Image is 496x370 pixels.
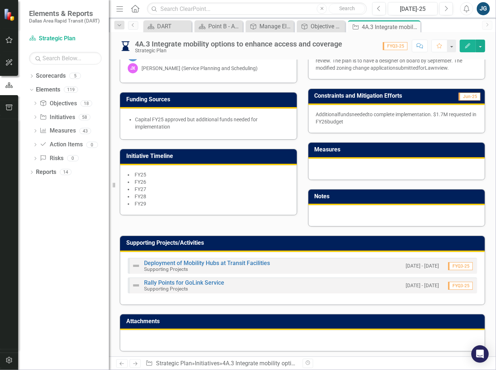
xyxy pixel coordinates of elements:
[40,127,75,135] a: Measures
[396,65,419,71] span: submitted
[477,2,490,15] button: JG
[40,154,63,163] a: Risks
[339,111,352,117] span: funds
[144,279,224,286] a: Rally Points for GoLink Service
[40,141,82,149] a: Action Items
[29,9,100,18] span: Elements & Reports
[425,65,448,71] span: Lawnview
[368,111,431,117] span: to complete implementation
[419,65,425,71] span: for
[132,261,140,270] img: Not Defined
[299,22,343,31] a: Objective 4A: Use the 10x10 frame of reference for service planning with consideration of a balan...
[452,58,453,64] span: .
[145,359,297,368] div: » »
[135,201,146,207] span: FY29
[157,22,190,31] div: DART
[390,5,435,13] div: [DATE]-25
[79,114,90,120] div: 58
[36,86,60,94] a: Elements
[4,8,16,21] img: ClearPoint Strategy
[79,128,91,134] div: 43
[448,262,473,270] span: FYQ3-25
[86,142,98,148] div: 0
[135,186,146,192] span: FY27
[383,42,407,50] span: FYQ3-25
[29,18,100,24] small: Dallas Area Rapid Transit (DART)
[406,282,439,289] small: [DATE] - [DATE]
[333,58,452,64] span: The plan is to have a designer on board by September
[147,3,367,15] input: Search ClearPoint...
[135,40,342,48] div: 4A.3 Integrate mobility options to enhance access and coverage
[144,266,188,272] small: Supporting Projects
[135,194,146,199] span: FY28
[329,4,365,14] button: Search
[471,345,489,363] div: Open Intercom Messenger
[126,96,293,103] h3: Funding Sources
[126,153,293,159] h3: Initiative Timeline
[448,65,449,71] span: .
[29,52,102,65] input: Search Below...
[195,360,220,367] a: Initiatives
[69,73,81,79] div: 5
[135,116,289,130] li: Capital FY25 approved but additional funds needed for implementation
[208,22,241,31] div: Point B - A New Vision for Mobility in [GEOGRAPHIC_DATA][US_STATE]
[388,2,438,15] button: [DATE]-25
[29,34,102,43] a: Strategic Plan
[142,65,258,72] div: [PERSON_NAME] (Service Planning and Scheduling)
[315,193,481,200] h3: Notes
[339,5,355,11] span: Search
[316,111,477,125] span: uested in FY26
[36,72,66,80] a: Scorecards
[330,58,332,64] span: .
[315,146,481,153] h3: Measures
[135,48,342,53] div: Strategic Plan
[144,260,270,267] a: Deployment of Mobility Hubs at Transit Facilities
[311,22,343,31] div: Objective 4A: Use the 10x10 frame of reference for service planning with consideration of a balan...
[67,155,79,162] div: 0
[259,22,292,31] div: Manage Elements
[316,111,339,117] span: Additional
[126,240,481,246] h3: Supporting Projects/Activities
[64,87,78,93] div: 119
[135,172,146,178] span: FY25
[40,99,77,108] a: Objectives
[40,113,75,122] a: Initiatives
[120,40,131,52] img: In Progress
[448,282,473,290] span: FYQ3-25
[352,111,368,117] span: needed
[156,360,192,367] a: Strategic Plan
[60,169,71,175] div: 14
[81,100,92,106] div: 18
[135,179,146,185] span: FY26
[406,263,439,269] small: [DATE] - [DATE]
[315,93,447,99] h3: Constraints and Mitigation Efforts
[145,22,190,31] a: DART
[434,111,456,117] span: $1.7M req
[132,281,140,290] img: Not Defined
[144,286,188,292] small: Supporting Projects
[362,23,419,32] div: 4A.3 Integrate mobility options to enhance access and coverage
[431,111,433,117] span: .
[247,22,292,31] a: Manage Elements
[36,168,56,176] a: Reports
[459,93,480,101] span: Jun-25
[222,360,386,367] div: 4A.3 Integrate mobility options to enhance access and coverage
[196,22,241,31] a: Point B - A New Vision for Mobility in [GEOGRAPHIC_DATA][US_STATE]
[128,63,138,73] div: JX
[328,119,344,125] span: budget
[126,318,481,325] h3: Attachments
